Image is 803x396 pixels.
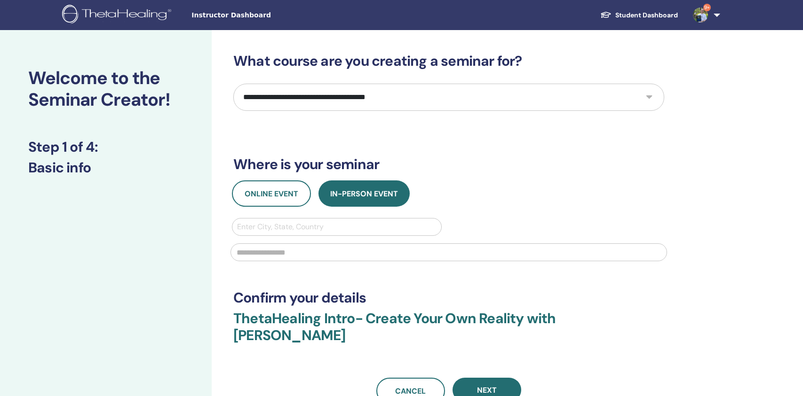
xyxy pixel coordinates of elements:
[28,139,183,155] h3: Step 1 of 4 :
[330,189,398,199] span: In-Person Event
[477,385,497,395] span: Next
[593,7,685,24] a: Student Dashboard
[233,156,664,173] h3: Where is your seminar
[28,68,183,110] h2: Welcome to the Seminar Creator!
[318,180,410,207] button: In-Person Event
[245,189,298,199] span: Online Event
[600,11,612,19] img: graduation-cap-white.svg
[395,386,426,396] span: Cancel
[233,289,664,306] h3: Confirm your details
[62,5,175,26] img: logo.png
[233,53,664,70] h3: What course are you creating a seminar for?
[232,180,311,207] button: Online Event
[28,159,183,176] h3: Basic info
[693,8,708,23] img: default.jpg
[233,310,664,355] h3: ThetaHealing Intro- Create Your Own Reality with [PERSON_NAME]
[703,4,711,11] span: 9+
[191,10,333,20] span: Instructor Dashboard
